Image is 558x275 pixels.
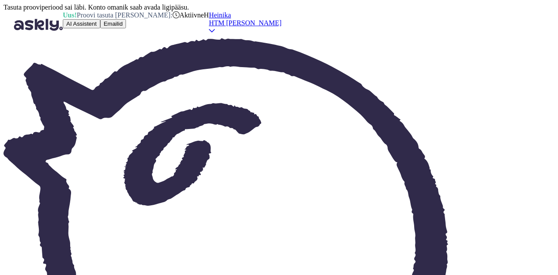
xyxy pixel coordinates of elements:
div: H [204,11,209,38]
div: Proovi tasuta [PERSON_NAME]: [63,11,173,19]
button: AI Assistent [63,19,100,28]
div: Aktiivne [173,11,204,19]
div: Heinika [209,11,282,19]
b: Uus! [63,11,77,19]
button: Emailid [100,19,126,28]
div: HTM [PERSON_NAME] [209,19,282,27]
